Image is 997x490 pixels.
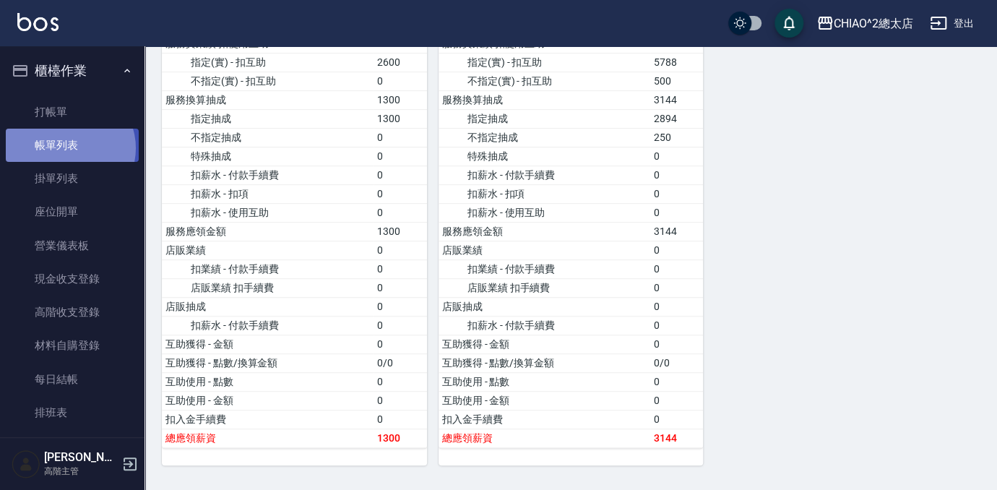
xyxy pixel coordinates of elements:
a: 打帳單 [6,95,139,129]
td: 250 [650,128,704,147]
td: 扣薪水 - 付款手續費 [439,166,650,184]
td: 0 [374,166,427,184]
td: 扣業績 - 付款手續費 [439,259,650,278]
button: 登出 [924,10,980,37]
td: 店販業績 扣手續費 [162,278,374,297]
td: 2894 [650,109,704,128]
td: 特殊抽成 [439,147,650,166]
td: 0 [374,297,427,316]
td: 0 [374,372,427,391]
td: 0 [374,316,427,335]
td: 扣入金手續費 [439,410,650,429]
a: 現場電腦打卡 [6,429,139,463]
td: 店販抽成 [439,297,650,316]
td: 不指定(實) - 扣互助 [439,72,650,90]
td: 總應領薪資 [162,429,374,447]
td: 互助獲得 - 金額 [439,335,650,353]
td: 0 [374,278,427,297]
td: 服務換算抽成 [439,90,650,109]
td: 指定(實) - 扣互助 [162,53,374,72]
td: 0 [650,241,704,259]
button: CHIAO^2總太店 [811,9,919,38]
td: 0 [650,278,704,297]
td: 0/0 [374,353,427,372]
td: 扣薪水 - 付款手續費 [162,166,374,184]
td: 指定抽成 [439,109,650,128]
td: 0 [374,241,427,259]
td: 0 [374,184,427,203]
a: 掛單列表 [6,162,139,195]
td: 扣薪水 - 扣項 [439,184,650,203]
td: 互助使用 - 點數 [162,372,374,391]
a: 座位開單 [6,195,139,228]
img: Logo [17,13,59,31]
img: Person [12,450,40,478]
td: 店販抽成 [162,297,374,316]
td: 扣薪水 - 扣項 [162,184,374,203]
td: 1300 [374,109,427,128]
td: 0 [650,391,704,410]
td: 0 [650,259,704,278]
td: 扣業績 - 付款手續費 [162,259,374,278]
td: 0 [650,335,704,353]
a: 排班表 [6,396,139,429]
td: 店販業績 [439,241,650,259]
a: 材料自購登錄 [6,329,139,362]
td: 2600 [374,53,427,72]
td: 指定抽成 [162,109,374,128]
td: 互助獲得 - 點數/換算金額 [162,353,374,372]
td: 扣薪水 - 付款手續費 [162,316,374,335]
td: 店販業績 [162,241,374,259]
td: 0 [650,184,704,203]
td: 扣入金手續費 [162,410,374,429]
td: 500 [650,72,704,90]
td: 0 [650,147,704,166]
td: 0 [374,410,427,429]
td: 不指定抽成 [439,128,650,147]
td: 1300 [374,90,427,109]
td: 0 [374,391,427,410]
td: 互助使用 - 金額 [162,391,374,410]
td: 服務應領金額 [439,222,650,241]
td: 指定(實) - 扣互助 [439,53,650,72]
td: 3144 [650,429,704,447]
td: 0 [650,372,704,391]
div: CHIAO^2總太店 [834,14,913,33]
td: 3144 [650,90,704,109]
td: 互助使用 - 金額 [439,391,650,410]
td: 服務換算抽成 [162,90,374,109]
button: 櫃檯作業 [6,52,139,90]
td: 不指定(實) - 扣互助 [162,72,374,90]
td: 0 [650,316,704,335]
button: save [774,9,803,38]
td: 扣薪水 - 使用互助 [162,203,374,222]
a: 帳單列表 [6,129,139,162]
td: 0 [374,259,427,278]
a: 每日結帳 [6,363,139,396]
td: 3144 [650,222,704,241]
td: 扣薪水 - 使用互助 [439,203,650,222]
p: 高階主管 [44,465,118,478]
td: 總應領薪資 [439,429,650,447]
td: 0 [374,147,427,166]
td: 0 [374,72,427,90]
td: 0 [374,335,427,353]
h5: [PERSON_NAME] [44,450,118,465]
td: 1300 [374,429,427,447]
td: 0 [650,203,704,222]
td: 店販業績 扣手續費 [439,278,650,297]
td: 互助獲得 - 金額 [162,335,374,353]
td: 0/0 [650,353,704,372]
a: 高階收支登錄 [6,296,139,329]
td: 0 [650,410,704,429]
td: 互助使用 - 點數 [439,372,650,391]
td: 0 [650,297,704,316]
a: 營業儀表板 [6,229,139,262]
td: 扣薪水 - 付款手續費 [439,316,650,335]
td: 特殊抽成 [162,147,374,166]
td: 1300 [374,222,427,241]
td: 0 [650,166,704,184]
td: 0 [374,203,427,222]
a: 現金收支登錄 [6,262,139,296]
td: 互助獲得 - 點數/換算金額 [439,353,650,372]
